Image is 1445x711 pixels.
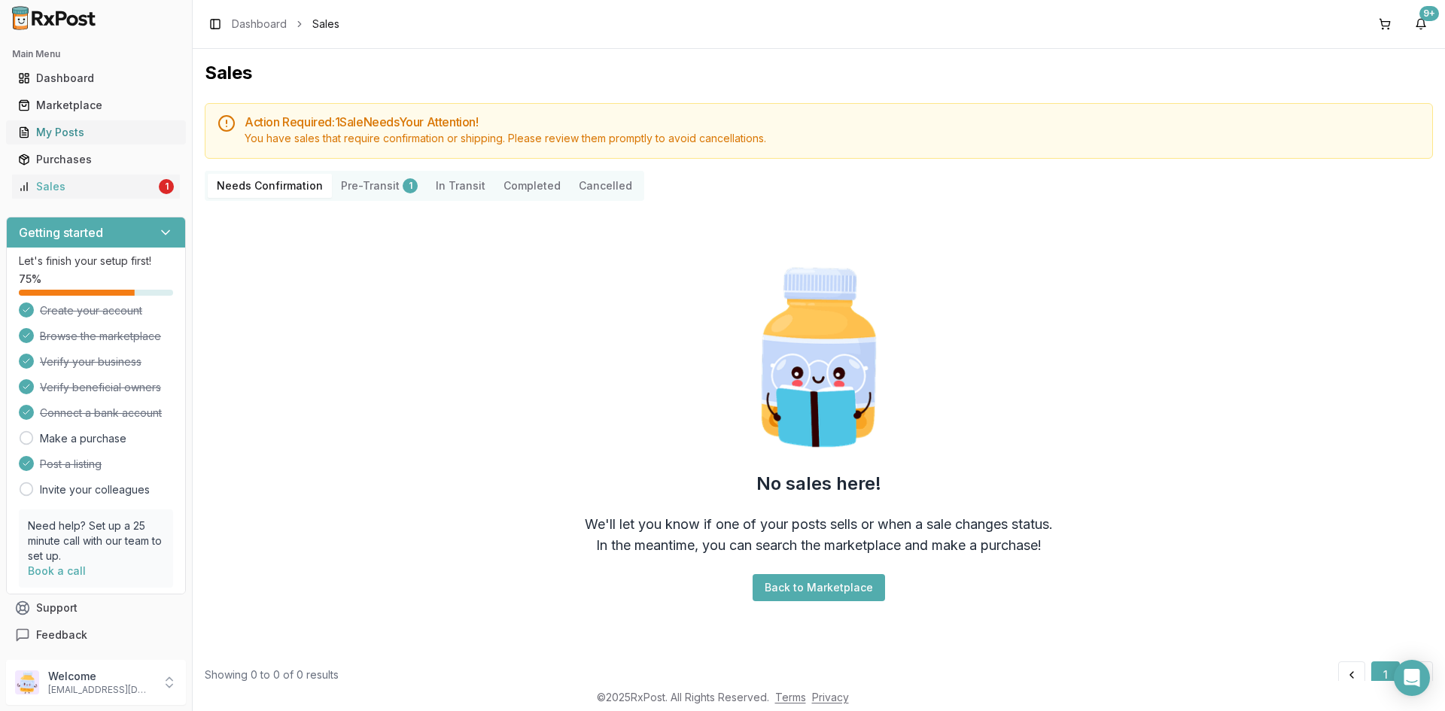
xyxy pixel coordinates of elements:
h1: Sales [205,61,1433,85]
button: Sales1 [6,175,186,199]
button: My Posts [6,120,186,144]
span: Verify beneficial owners [40,380,161,395]
button: Support [6,594,186,621]
h2: Main Menu [12,48,180,60]
p: Need help? Set up a 25 minute call with our team to set up. [28,518,164,564]
button: Feedback [6,621,186,649]
span: Verify your business [40,354,141,369]
a: Privacy [812,691,849,703]
div: We'll let you know if one of your posts sells or when a sale changes status. [585,514,1053,535]
p: [EMAIL_ADDRESS][DOMAIN_NAME] [48,684,153,696]
div: 9+ [1419,6,1439,21]
span: Feedback [36,627,87,643]
button: Back to Marketplace [753,574,885,601]
a: Make a purchase [40,431,126,446]
a: Dashboard [232,17,287,32]
img: RxPost Logo [6,6,102,30]
div: Sales [18,179,156,194]
img: Smart Pill Bottle [722,261,915,454]
button: Cancelled [570,174,641,198]
div: My Posts [18,125,174,140]
span: Post a listing [40,457,102,472]
button: Pre-Transit [332,174,427,198]
button: 1 [1371,661,1400,688]
a: Dashboard [12,65,180,92]
a: Invite your colleagues [40,482,150,497]
span: 75 % [19,272,41,287]
button: In Transit [427,174,494,198]
h2: No sales here! [756,472,881,496]
a: Book a call [28,564,86,577]
p: Let's finish your setup first! [19,254,173,269]
button: 9+ [1409,12,1433,36]
span: Sales [312,17,339,32]
h5: Action Required: 1 Sale Need s Your Attention! [245,116,1420,128]
nav: breadcrumb [232,17,339,32]
a: Sales1 [12,173,180,200]
img: User avatar [15,670,39,694]
h3: Getting started [19,223,103,242]
button: Needs Confirmation [208,174,332,198]
div: 1 [403,178,418,193]
button: Purchases [6,147,186,172]
div: In the meantime, you can search the marketplace and make a purchase! [596,535,1042,556]
a: Marketplace [12,92,180,119]
button: Completed [494,174,570,198]
div: You have sales that require confirmation or shipping. Please review them promptly to avoid cancel... [245,131,1420,146]
button: Dashboard [6,66,186,90]
div: Showing 0 to 0 of 0 results [205,667,339,682]
div: Open Intercom Messenger [1394,660,1430,696]
span: Connect a bank account [40,406,162,421]
span: Create your account [40,303,142,318]
button: Marketplace [6,93,186,117]
p: Welcome [48,669,153,684]
div: Purchases [18,152,174,167]
a: Purchases [12,146,180,173]
span: Browse the marketplace [40,329,161,344]
div: 1 [159,179,174,194]
a: My Posts [12,119,180,146]
div: Marketplace [18,98,174,113]
div: Dashboard [18,71,174,86]
a: Terms [775,691,806,703]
